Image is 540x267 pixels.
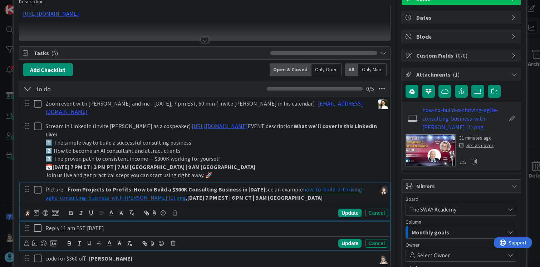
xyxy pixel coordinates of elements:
[45,163,385,171] p: 📅
[338,239,362,248] div: Update
[365,209,388,217] div: Cancel
[70,186,265,193] strong: rom Projects to Profits: How to Build a $300K Consulting Business in [DATE]
[23,63,73,76] button: Add Checklist
[417,251,450,259] span: Select Owner
[406,196,418,202] span: Board
[15,1,33,10] span: Support
[187,194,323,201] strong: [DATE] 7 PM EST | 6 PM CT | 9 AM [GEOGRAPHIC_DATA]
[422,106,505,131] a: how-to-build-a-thriving-agile-consulting-business-with-[PERSON_NAME] (1).png
[416,13,508,22] span: Dates
[338,209,362,217] div: Update
[192,122,248,130] a: [URL][DOMAIN_NAME]
[409,206,456,213] span: The SWAY Academy
[412,228,449,237] span: Monthly goals
[45,254,372,263] p: code for $360 off -
[453,71,460,78] span: ( 1 )
[416,70,508,79] span: Attachments
[459,134,494,142] div: 31 minutes ago
[378,185,388,195] img: BN
[378,254,388,264] img: TP
[53,163,255,170] strong: [DATE] 7 PM ET | 3 PM PT | 7 AM [GEOGRAPHIC_DATA] | 9 AM [GEOGRAPHIC_DATA]
[366,84,374,93] span: 0 / 5
[406,226,517,239] button: Monthly goals
[416,32,508,41] span: Block
[459,156,467,166] div: Download
[45,147,385,155] p: 2️⃣ How to become an AI consultant and attract clients
[24,210,30,216] img: BN
[45,171,385,179] p: Join us live and get practical steps you can start using right away. 🚀
[270,63,311,76] div: Open & Closed
[34,49,267,57] span: Tasks
[89,255,132,262] strong: [PERSON_NAME]
[311,63,342,76] div: Only Open
[45,100,363,115] a: [EMAIL_ADDRESS][DOMAIN_NAME]
[459,142,494,149] div: Set as cover
[406,219,421,224] span: Column
[45,139,385,147] p: 1️⃣ The simple way to build a successful consulting business
[378,99,388,109] img: AK
[45,122,385,138] p: Stream in LinkedIn (invite [PERSON_NAME] as a cospeaker). EVENT description
[23,10,79,17] a: [URL][DOMAIN_NAME]
[34,82,192,95] input: Add Checklist...
[51,49,58,57] span: ( 5 )
[416,182,508,190] span: Mirrors
[358,63,387,76] div: Only Mine
[45,155,385,163] p: 3️⃣ The proven path to consistent income — $300K working for yourself
[456,52,467,59] span: ( 0/0 )
[45,185,372,202] p: Picture - F see an example ,
[416,51,508,60] span: Custom Fields
[45,224,385,232] p: Reply 11 am EST [DATE]
[365,239,388,248] div: Cancel
[406,242,420,247] span: Owner
[345,63,358,76] div: All
[45,99,372,116] p: Zoom event with [PERSON_NAME] and me - [DATE], 7 pm EST, 60 min ( invite [PERSON_NAME] in his cal...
